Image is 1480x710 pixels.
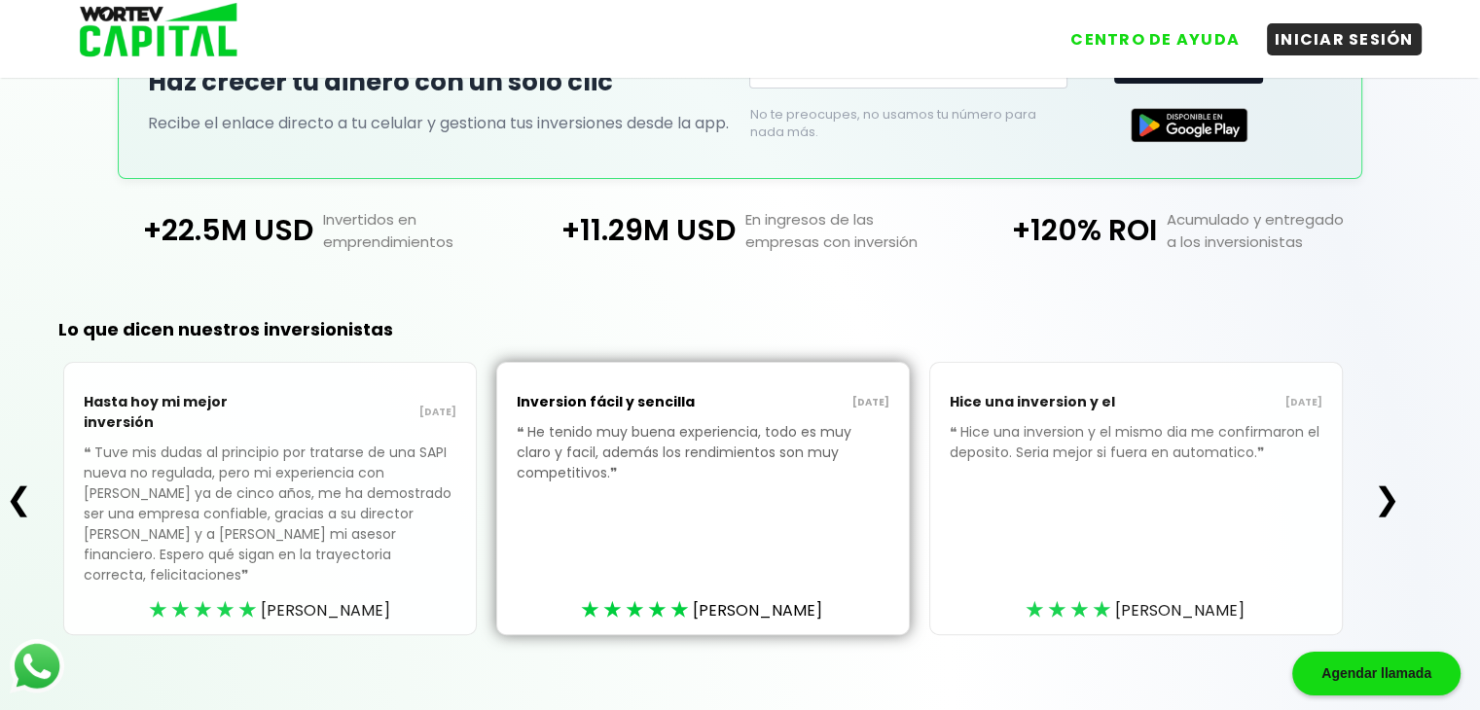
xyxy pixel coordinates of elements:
button: ❯ [1368,479,1406,518]
div: ★★★★ [1026,595,1115,624]
p: Acumulado y entregado a los inversionistas [1157,208,1373,253]
span: ❞ [241,565,252,585]
p: No te preocupes, no usamos tu número para nada más. [749,106,1035,141]
img: Google Play [1131,108,1247,142]
button: CENTRO DE AYUDA [1063,23,1247,55]
p: [DATE] [1136,395,1321,410]
div: Agendar llamada [1292,652,1461,695]
p: He tenido muy buena experiencia, todo es muy claro y facil, además los rendimientos son muy compe... [517,422,889,513]
p: +11.29M USD [529,208,736,253]
p: Hice una inversion y el mismo dia me confirmaron el deposito. Seria mejor si fuera en automatico. [950,422,1322,492]
span: ❝ [950,422,960,442]
a: CENTRO DE AYUDA [1043,9,1247,55]
p: Inversion fácil y sencilla [517,382,703,422]
img: logos_whatsapp-icon.242b2217.svg [10,639,64,693]
p: Invertidos en emprendimientos [313,208,529,253]
p: Tuve mis dudas al principio por tratarse de una SAPI nueva no regulada, pero mi experiencia con [... [84,443,456,615]
div: ★★★★★ [149,595,261,624]
p: Hasta hoy mi mejor inversión [84,382,270,443]
button: INICIAR SESIÓN [1267,23,1422,55]
p: +120% ROI [951,208,1157,253]
p: [DATE] [703,395,888,410]
p: Hice una inversion y el [950,382,1136,422]
span: ❝ [517,422,527,442]
span: [PERSON_NAME] [693,598,822,622]
span: ❞ [1257,443,1268,462]
p: +22.5M USD [107,208,313,253]
span: [PERSON_NAME] [261,598,390,622]
div: ★★★★★ [581,595,693,624]
h2: Haz crecer tu dinero con un solo clic [148,63,730,101]
p: [DATE] [271,405,456,420]
a: INICIAR SESIÓN [1247,9,1422,55]
span: ❝ [84,443,94,462]
p: En ingresos de las empresas con inversión [736,208,952,253]
span: ❞ [610,463,621,482]
p: Recibe el enlace directo a tu celular y gestiona tus inversiones desde la app. [148,111,730,135]
span: [PERSON_NAME] [1115,598,1245,622]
